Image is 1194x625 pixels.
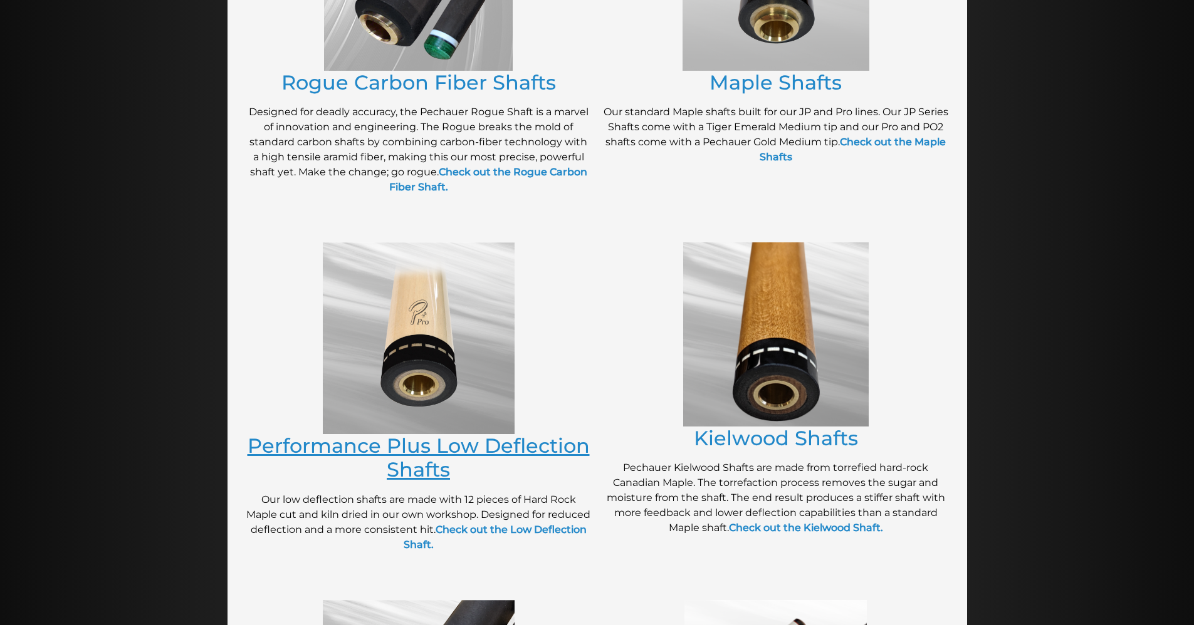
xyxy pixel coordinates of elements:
a: Maple Shafts [710,70,842,95]
a: Check out the Kielwood Shaft. [729,522,883,534]
a: Rogue Carbon Fiber Shafts [281,70,556,95]
a: Check out the Maple Shafts [760,136,946,163]
p: Our standard Maple shafts built for our JP and Pro lines. Our JP Series Shafts come with a Tiger ... [604,105,948,165]
p: Our low deflection shafts are made with 12 pieces of Hard Rock Maple cut and kiln dried in our ow... [246,492,591,552]
a: Performance Plus Low Deflection Shafts [248,433,590,482]
a: Check out the Rogue Carbon Fiber Shaft. [389,166,587,193]
a: Check out the Low Deflection Shaft. [404,524,587,550]
p: Pechauer Kielwood Shafts are made from torrefied hard-rock Canadian Maple. The torrefaction proce... [604,460,948,535]
a: Kielwood Shafts [694,426,858,450]
p: Designed for deadly accuracy, the Pechauer Rogue Shaft is a marvel of innovation and engineering.... [246,105,591,195]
